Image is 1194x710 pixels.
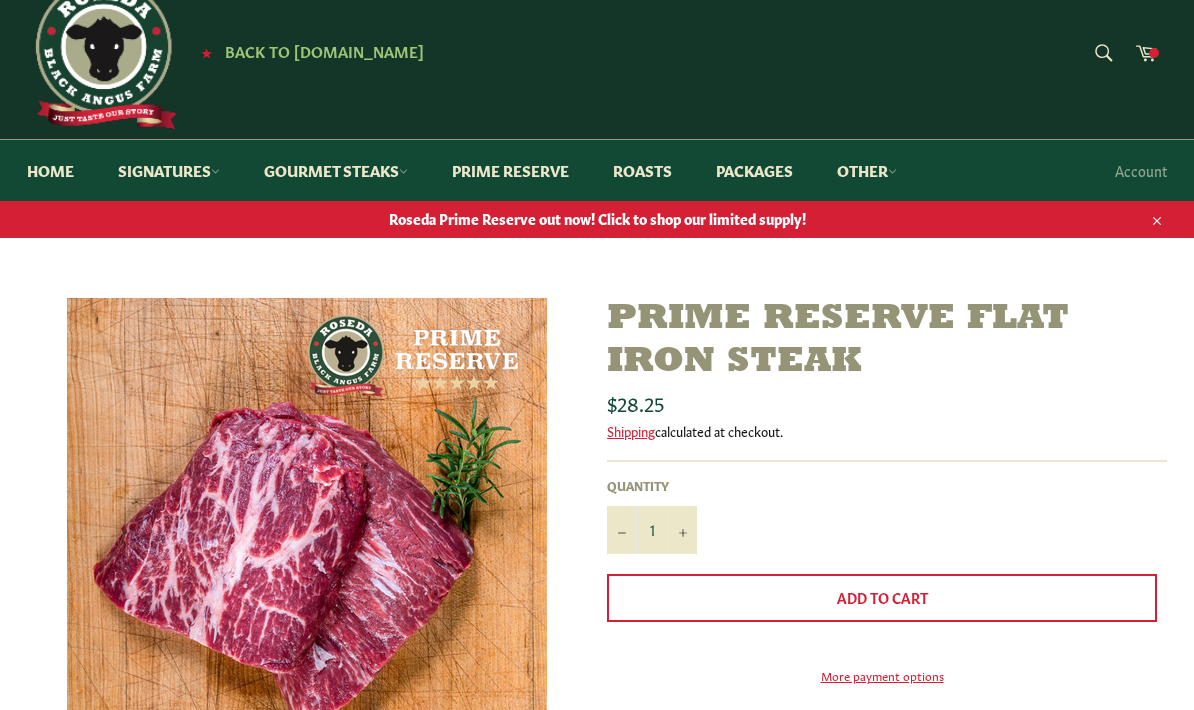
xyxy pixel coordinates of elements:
a: Packages [696,140,813,201]
a: Account [1105,141,1177,200]
a: Roasts [593,140,692,201]
a: Shipping [607,421,655,440]
a: Signatures [98,140,240,201]
label: Quantity [607,477,697,494]
a: More payment options [607,667,1157,684]
h1: Prime Reserve Flat Iron Steak [607,298,1167,384]
button: Reduce item quantity by one [607,506,637,554]
a: Home [7,140,94,201]
a: Prime Reserve [432,140,589,201]
a: Other [817,140,917,201]
a: Gourmet Steaks [244,140,428,201]
button: Add to Cart [607,574,1157,622]
span: Add to Cart [837,587,928,607]
button: Increase item quantity by one [667,506,697,554]
span: Back to [DOMAIN_NAME] [225,40,424,61]
div: calculated at checkout. [607,422,1167,440]
a: ★ Back to [DOMAIN_NAME] [191,44,424,60]
span: $28.25 [607,388,664,416]
span: ★ [201,44,212,60]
